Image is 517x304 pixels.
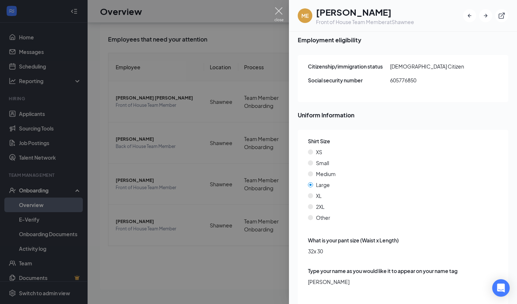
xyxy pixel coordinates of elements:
[316,192,321,200] span: XL
[390,62,472,70] span: [DEMOGRAPHIC_DATA] Citizen
[308,267,458,275] span: Type your name as you would like it to appear on your name tag
[308,137,330,145] span: Shirt Size
[482,12,489,19] svg: ArrowRight
[316,170,336,178] span: Medium
[492,279,510,297] div: Open Intercom Messenger
[308,247,458,255] span: 32x 30
[301,12,309,19] div: ME
[479,9,492,22] button: ArrowRight
[316,6,414,18] h1: [PERSON_NAME]
[308,62,390,70] span: Citizenship/immigration status
[466,12,473,19] svg: ArrowLeftNew
[316,203,324,211] span: 2XL
[308,236,399,244] span: What is your pant size (Waist x Length)
[498,12,505,19] svg: ExternalLink
[316,214,330,222] span: Other
[463,9,476,22] button: ArrowLeftNew
[390,76,472,84] span: 605776850
[495,9,508,22] button: ExternalLink
[298,110,508,120] span: Uniform Information
[298,35,508,44] span: Employment eligibility
[316,18,414,26] div: Front of House Team Member at Shawnee
[316,159,329,167] span: Small
[308,76,390,84] span: Social security number
[308,278,458,286] span: [PERSON_NAME]
[316,148,322,156] span: XS
[316,181,330,189] span: Large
